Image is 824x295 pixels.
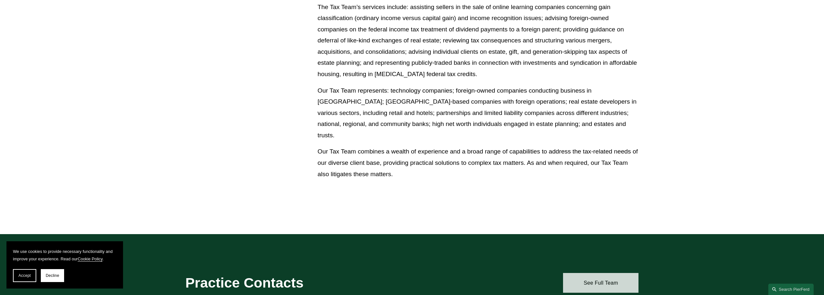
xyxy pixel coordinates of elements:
[41,269,64,282] button: Decline
[78,256,103,261] a: Cookie Policy
[563,273,638,292] a: See Full Team
[768,284,814,295] a: Search this site
[318,2,639,80] p: The Tax Team’s services include: assisting sellers in the sale of online learning companies conce...
[318,85,639,141] p: Our Tax Team represents: technology companies; foreign-owned companies conducting business in [GE...
[18,273,31,278] span: Accept
[46,273,59,278] span: Decline
[6,241,123,289] section: Cookie banner
[13,269,36,282] button: Accept
[13,248,117,263] p: We use cookies to provide necessary functionality and improve your experience. Read our .
[318,146,639,180] p: Our Tax Team combines a wealth of experience and a broad range of capabilities to address the tax...
[186,274,393,291] h2: Practice Contacts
